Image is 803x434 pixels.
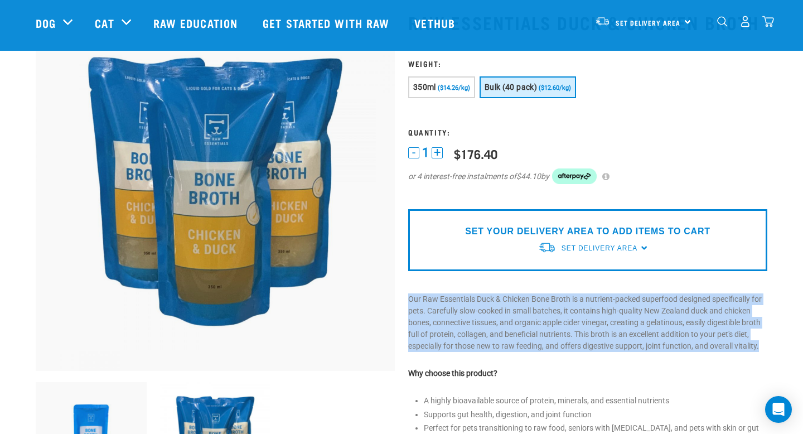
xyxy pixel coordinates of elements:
[408,293,767,352] p: Our Raw Essentials Duck & Chicken Bone Broth is a nutrient-packed superfood designed specifically...
[408,168,767,184] div: or 4 interest-free instalments of by
[408,59,767,67] h3: Weight:
[465,225,710,238] p: SET YOUR DELIVERY AREA TO ADD ITEMS TO CART
[485,83,537,91] span: Bulk (40 pack)
[95,15,114,31] a: Cat
[142,1,251,45] a: Raw Education
[562,244,637,252] span: Set Delivery Area
[408,369,497,378] strong: Why choose this product?
[717,16,728,27] img: home-icon-1@2x.png
[413,83,436,91] span: 350ml
[595,16,610,26] img: van-moving.png
[408,76,475,98] button: 350ml ($14.26/kg)
[36,12,395,371] img: CD Broth
[538,242,556,253] img: van-moving.png
[539,84,571,91] span: ($12.60/kg)
[739,16,751,27] img: user.png
[616,21,680,25] span: Set Delivery Area
[424,395,767,407] li: A highly bioavailable source of protein, minerals, and essential nutrients
[403,1,469,45] a: Vethub
[432,147,443,158] button: +
[454,147,497,161] div: $176.40
[552,168,597,184] img: Afterpay
[424,409,767,421] li: Supports gut health, digestion, and joint function
[516,171,541,182] span: $44.10
[762,16,774,27] img: home-icon@2x.png
[251,1,403,45] a: Get started with Raw
[765,396,792,423] div: Open Intercom Messenger
[422,147,429,158] span: 1
[480,76,576,98] button: Bulk (40 pack) ($12.60/kg)
[438,84,470,91] span: ($14.26/kg)
[408,128,767,136] h3: Quantity:
[36,15,56,31] a: Dog
[408,147,419,158] button: -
